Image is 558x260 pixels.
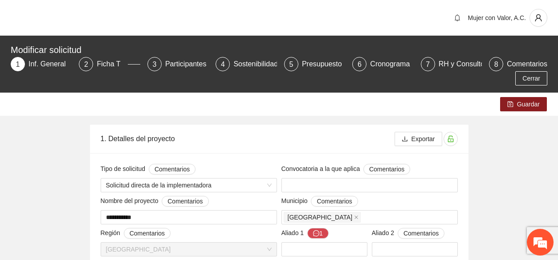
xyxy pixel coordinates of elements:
[352,57,413,71] div: 6Cronograma
[79,57,140,71] div: 2Ficha T
[421,57,482,71] div: 7RH y Consultores
[124,228,171,239] button: Región
[515,71,547,85] button: Cerrar
[370,57,417,71] div: Cronograma
[155,164,190,174] span: Comentarios
[372,228,445,239] span: Aliado 2
[302,57,349,71] div: Presupuesto
[281,196,358,207] span: Municipio
[16,61,20,68] span: 1
[494,61,498,68] span: 8
[311,196,358,207] button: Municipio
[398,228,444,239] button: Aliado 2
[162,196,208,207] button: Nombre del proyecto
[517,99,540,109] span: Guardar
[101,164,196,175] span: Tipo de solicitud
[363,164,410,175] button: Convocatoria a la que aplica
[289,61,293,68] span: 5
[130,228,165,238] span: Comentarios
[11,43,542,57] div: Modificar solicitud
[97,57,127,71] div: Ficha T
[439,57,501,71] div: RH y Consultores
[411,134,435,144] span: Exportar
[450,11,464,25] button: bell
[29,57,73,71] div: Inf. General
[426,61,430,68] span: 7
[403,228,439,238] span: Comentarios
[288,212,353,222] span: [GEOGRAPHIC_DATA]
[149,164,196,175] button: Tipo de solicitud
[451,14,464,21] span: bell
[165,57,214,71] div: Participantes
[468,14,526,21] span: Mujer con Valor, A.C.
[358,61,362,68] span: 6
[313,230,319,237] span: message
[147,57,208,71] div: 3Participantes
[101,126,395,151] div: 1. Detalles del proyecto
[402,136,408,143] span: download
[106,243,272,256] span: Chihuahua
[106,179,272,192] span: Solicitud directa de la implementadora
[307,228,329,239] button: Aliado 1
[489,57,547,71] div: 8Comentarios
[395,132,442,146] button: downloadExportar
[233,57,285,71] div: Sostenibilidad
[101,228,171,239] span: Región
[522,73,540,83] span: Cerrar
[216,57,277,71] div: 4Sostenibilidad
[500,97,547,111] button: saveGuardar
[444,135,457,142] span: unlock
[11,57,72,71] div: 1Inf. General
[530,14,547,22] span: user
[284,57,345,71] div: 5Presupuesto
[221,61,225,68] span: 4
[281,164,411,175] span: Convocatoria a la que aplica
[354,215,358,219] span: close
[444,132,458,146] button: unlock
[507,101,513,108] span: save
[369,164,404,174] span: Comentarios
[507,57,547,71] div: Comentarios
[84,61,88,68] span: 2
[317,196,352,206] span: Comentarios
[152,61,156,68] span: 3
[281,228,329,239] span: Aliado 1
[167,196,203,206] span: Comentarios
[101,196,209,207] span: Nombre del proyecto
[529,9,547,27] button: user
[284,212,361,223] span: Chihuahua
